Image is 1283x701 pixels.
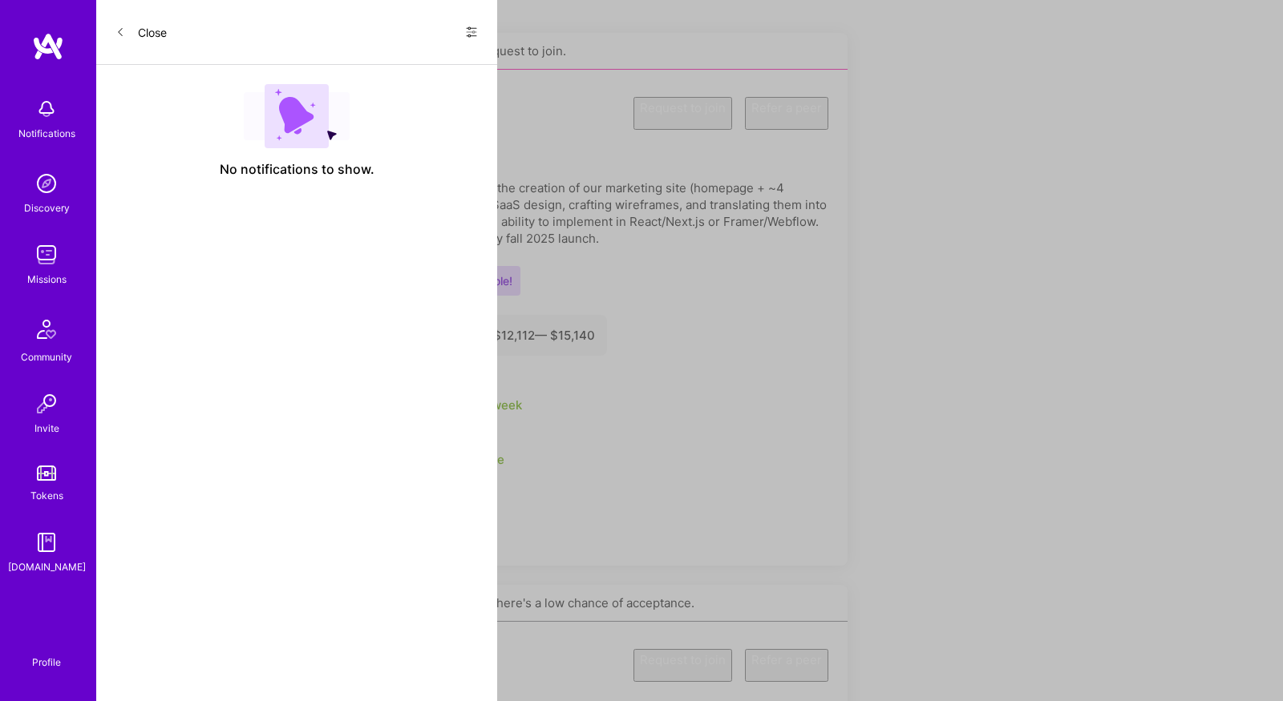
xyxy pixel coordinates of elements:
[34,420,59,437] div: Invite
[26,637,67,669] a: Profile
[115,19,167,45] button: Close
[27,271,67,288] div: Missions
[30,487,63,504] div: Tokens
[30,167,63,199] img: discovery
[18,125,75,142] div: Notifications
[32,32,64,61] img: logo
[30,239,63,271] img: teamwork
[220,161,374,178] span: No notifications to show.
[27,310,66,348] img: Community
[24,199,70,216] div: Discovery
[8,558,86,575] div: [DOMAIN_NAME]
[244,84,350,148] img: empty
[30,93,63,125] img: bell
[21,348,72,365] div: Community
[37,465,56,481] img: tokens
[30,526,63,558] img: guide book
[32,654,61,669] div: Profile
[30,388,63,420] img: Invite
